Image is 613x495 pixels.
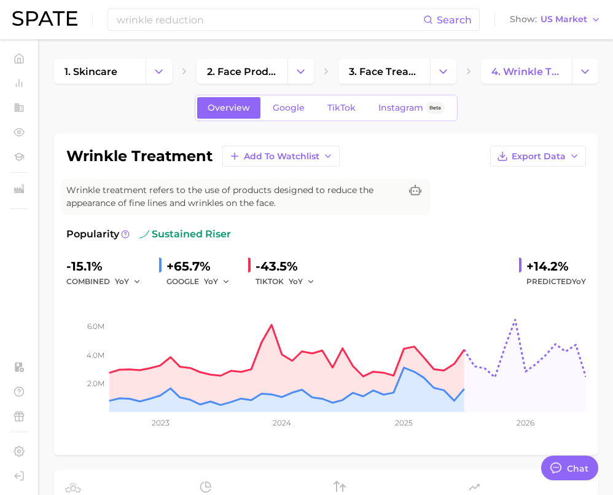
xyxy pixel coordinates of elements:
[430,59,456,84] button: Change Category
[262,97,315,119] a: Google
[197,59,288,84] a: 2. face products
[289,276,303,287] span: YoY
[10,467,28,485] a: Log out. Currently logged in with e-mail stephanie.lukasiak@voyantbeauty.com.
[541,16,587,23] span: US Market
[207,66,278,77] span: 2. face products
[491,66,562,77] span: 4. wrinkle treatment
[273,418,291,427] tspan: 2024
[287,59,314,84] button: Change Category
[222,146,340,167] button: Add to Watchlist
[66,256,149,276] div: -15.1%
[146,59,172,84] button: Change Category
[338,59,430,84] a: 3. face treatment products
[490,146,586,167] button: Export Data
[510,16,537,23] span: Show
[517,418,534,427] tspan: 2026
[273,103,305,113] span: Google
[115,9,423,30] input: Search here for a brand, industry, or ingredient
[437,14,472,26] span: Search
[197,97,260,119] a: Overview
[368,97,455,119] a: InstagramBeta
[572,59,598,84] button: Change Category
[526,256,586,276] div: +14.2%
[317,97,366,119] a: TikTok
[244,151,319,162] span: Add to Watchlist
[166,256,238,276] div: +65.7%
[289,274,315,289] button: YoY
[481,59,572,84] a: 4. wrinkle treatment
[429,103,441,113] span: Beta
[66,184,400,210] span: Wrinkle treatment refers to the use of products designed to reduce the appearance of fine lines a...
[507,12,604,28] button: ShowUS Market
[115,276,129,287] span: YoY
[66,149,213,164] h1: wrinkle treatment
[349,66,420,77] span: 3. face treatment products
[204,276,218,287] span: YoY
[512,151,566,162] span: Export Data
[378,103,423,113] span: Instagram
[152,418,170,427] tspan: 2023
[139,229,149,239] img: sustained riser
[204,274,230,289] button: YoY
[256,274,323,289] div: TIKTOK
[115,274,141,289] button: YoY
[139,227,231,242] span: sustained riser
[256,256,323,276] div: -43.5%
[327,103,356,113] span: TikTok
[12,11,77,26] img: SPATE
[64,66,117,77] span: 1. skincare
[66,227,119,242] span: Popularity
[66,274,149,289] div: combined
[395,418,413,427] tspan: 2025
[208,103,250,113] span: Overview
[54,59,146,84] a: 1. skincare
[166,274,238,289] div: GOOGLE
[572,277,586,286] span: YoY
[526,274,586,289] span: Predicted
